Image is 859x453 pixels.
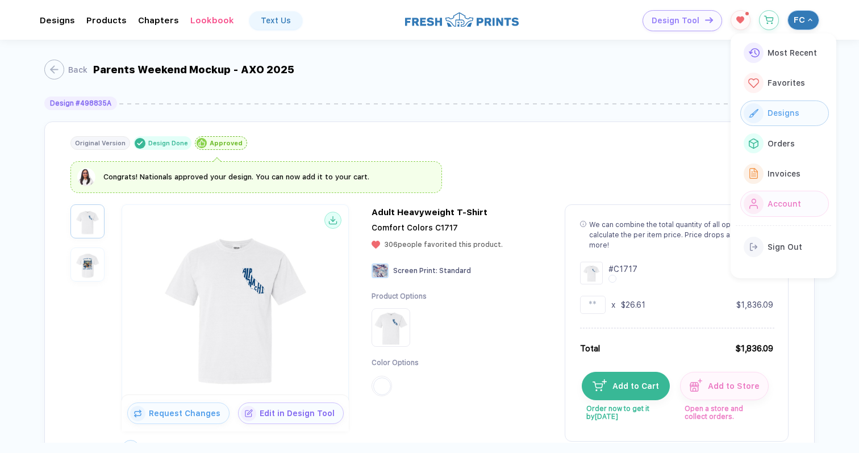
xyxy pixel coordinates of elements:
span: Order now to get it by [DATE] [582,400,669,421]
img: icon [690,379,703,392]
img: link to icon [749,109,758,118]
div: Parents Weekend Mockup - AXO 2025 [93,64,294,75]
span: Add to Cart [607,381,659,391]
div: x [611,299,615,311]
span: Add to Store [702,381,760,391]
button: iconEdit in Design Tool [238,402,344,424]
img: icon [241,406,256,421]
div: Lookbook [190,15,234,26]
img: icon [130,406,145,421]
span: Request Changes [145,409,229,418]
span: Designs [768,108,799,118]
div: ProductsToggle dropdown menu [86,15,127,26]
img: 5bc33531-5ffc-4172-bc8b-f51dc5e86afa_nt_back_1753046234091.jpg [73,250,102,279]
div: $1,836.09 [736,299,773,311]
div: Design Done [148,140,188,147]
span: Screen Print : [393,267,437,275]
span: Most Recent [768,48,817,57]
button: iconRequest Changes [127,402,230,424]
button: link to iconOrders [740,131,829,156]
span: Comfort Colors C1717 [372,223,458,232]
div: Product Options [372,292,427,301]
span: Congrats! Nationals approved your design. You can now add it to your cart. [103,173,369,181]
img: 5bc33531-5ffc-4172-bc8b-f51dc5e86afa_nt_front_1753046234088.jpg [125,215,345,393]
a: Text Us [249,11,302,30]
span: Account [768,199,801,208]
button: Congrats! Nationals approved your design. You can now add it to your cart. [77,168,369,186]
span: Design Tool [652,16,699,26]
span: Standard [439,267,471,275]
button: link to iconSign Out [740,234,829,260]
img: icon [593,379,607,391]
button: FC [787,10,819,30]
span: Orders [768,139,795,148]
div: # C1717 [608,263,637,275]
img: link to icon [750,243,758,251]
button: link to iconInvoices [740,161,829,186]
sup: 1 [745,12,749,15]
button: link to iconFavorites [740,70,829,96]
button: Back [44,60,87,79]
img: Screen Print [372,263,389,278]
img: icon [705,17,713,23]
span: 306 people favorited this product. [384,241,503,249]
div: $1,836.09 [735,342,773,355]
div: Back [68,65,87,74]
div: Total [580,342,600,355]
span: Open a store and collect orders. [680,400,768,421]
div: DesignsToggle dropdown menu [40,15,75,26]
img: logo [405,11,519,28]
span: Favorites [768,78,805,87]
img: link to icon [748,78,759,88]
span: FC [794,15,805,25]
span: Sign Out [768,242,802,251]
div: Approved [210,140,243,147]
div: LookbookToggle dropdown menu chapters [190,15,234,26]
img: link to icon [749,139,758,149]
button: Design Toolicon [643,10,722,31]
img: link to icon [748,48,760,58]
div: Design # 498835A [50,99,111,107]
div: We can combine the total quantity of all options to calculate the per item price. Price drops as ... [589,220,773,250]
button: iconAdd to Store [680,372,769,400]
div: $26.61 [621,299,645,311]
img: 5bc33531-5ffc-4172-bc8b-f51dc5e86afa_nt_front_1753046234088.jpg [73,207,102,236]
button: link to iconMost Recent [740,40,829,66]
div: Text Us [261,16,291,25]
span: Edit in Design Tool [256,409,343,418]
img: Design Group Summary Cell [580,262,603,284]
div: Color Options [372,358,427,368]
span: Invoices [768,169,800,178]
div: Adult Heavyweight T-Shirt [372,207,487,217]
img: link to icon [749,168,758,179]
img: Product Option [374,311,408,345]
button: link to iconDesigns [740,100,829,126]
button: iconAdd to Cart [582,372,670,400]
div: ChaptersToggle dropdown menu chapters [138,15,179,26]
img: link to icon [749,199,758,209]
button: link to iconAccount [740,191,829,216]
div: Original Version [75,140,126,147]
img: sophie [77,168,95,186]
